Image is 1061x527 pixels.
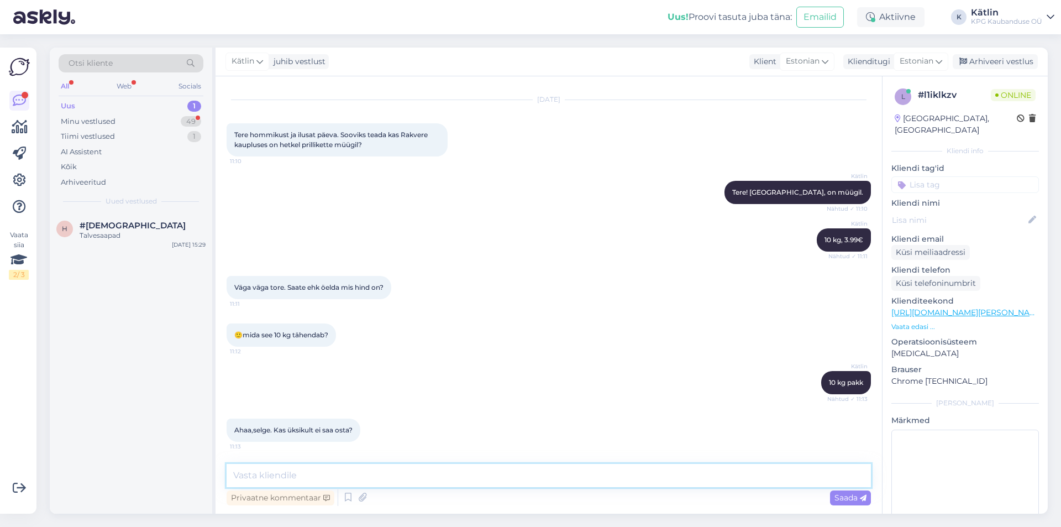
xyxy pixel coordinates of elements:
div: Uus [61,101,75,112]
span: 10 kg, 3.99€ [824,236,863,244]
span: Kätlin [826,362,868,371]
span: 11:13 [230,442,271,451]
span: Otsi kliente [69,58,113,69]
div: Klient [749,56,776,67]
div: Proovi tasuta juba täna: [668,11,792,24]
div: [GEOGRAPHIC_DATA], [GEOGRAPHIC_DATA] [895,113,1017,136]
span: 🙂mida see 10 kg tähendab? [234,331,328,339]
span: 11:11 [230,300,271,308]
p: Chrome [TECHNICAL_ID] [891,375,1039,387]
span: #hzroamlu [80,221,186,231]
p: Kliendi tag'id [891,163,1039,174]
div: 49 [181,116,201,127]
div: juhib vestlust [269,56,325,67]
div: Talvesaapad [80,231,206,241]
span: Nähtud ✓ 11:13 [826,395,868,403]
p: Vaata edasi ... [891,322,1039,332]
span: 11:10 [230,157,271,165]
p: Operatsioonisüsteem [891,336,1039,348]
span: Estonian [786,55,820,67]
div: Kliendi info [891,146,1039,156]
p: Klienditeekond [891,295,1039,307]
div: 1 [187,131,201,142]
span: Estonian [900,55,933,67]
span: Nähtud ✓ 11:10 [826,205,868,213]
div: Tiimi vestlused [61,131,115,142]
span: Kätlin [826,172,868,180]
span: Online [991,89,1036,101]
a: KätlinKPG Kaubanduse OÜ [971,8,1054,26]
div: All [59,79,71,93]
b: Uus! [668,12,689,22]
span: Väga väga tore. Saate ehk öelda mis hind on? [234,283,384,291]
span: Kätlin [826,220,868,228]
div: [PERSON_NAME] [891,398,1039,408]
div: 1 [187,101,201,112]
span: Saada [834,493,866,503]
div: Klienditugi [843,56,890,67]
div: Web [114,79,134,93]
span: Kätlin [232,55,254,67]
div: [DATE] 15:29 [172,241,206,249]
input: Lisa nimi [892,214,1026,226]
div: Socials [176,79,203,93]
span: h [62,225,67,233]
div: Vaata siia [9,230,29,280]
div: Kõik [61,161,77,173]
div: Privaatne kommentaar [227,491,334,505]
div: Minu vestlused [61,116,115,127]
button: Emailid [796,7,844,28]
span: Tere hommikust ja ilusat päeva. Sooviks teada kas Rakvere kaupluses on hetkel prillikette müügil? [234,131,429,149]
img: Askly Logo [9,56,30,77]
div: KPG Kaubanduse OÜ [971,17,1042,26]
a: [URL][DOMAIN_NAME][PERSON_NAME] [891,307,1044,317]
div: Arhiveeritud [61,177,106,188]
span: Uued vestlused [106,196,157,206]
div: Arhiveeri vestlus [953,54,1038,69]
div: [DATE] [227,95,871,105]
input: Lisa tag [891,176,1039,193]
div: Aktiivne [857,7,925,27]
span: Nähtud ✓ 11:11 [826,252,868,260]
div: 2 / 3 [9,270,29,280]
div: Küsi telefoninumbrit [891,276,980,291]
div: K [951,9,967,25]
p: [MEDICAL_DATA] [891,348,1039,359]
p: Kliendi telefon [891,264,1039,276]
div: # l1iklkzv [918,88,991,102]
p: Kliendi nimi [891,197,1039,209]
span: 11:12 [230,347,271,356]
span: 10 kg pakk [829,378,863,387]
span: l [901,92,905,101]
p: Brauser [891,364,1039,375]
span: Tere! [GEOGRAPHIC_DATA], on müügil. [732,188,863,196]
div: Küsi meiliaadressi [891,245,970,260]
div: Kätlin [971,8,1042,17]
p: Märkmed [891,415,1039,426]
div: AI Assistent [61,147,102,158]
p: Kliendi email [891,233,1039,245]
span: Ahaa,selge. Kas üksikult ei saa osta? [234,426,353,434]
